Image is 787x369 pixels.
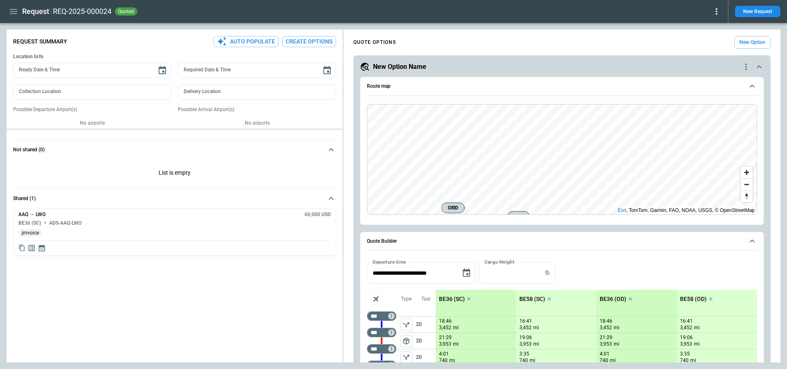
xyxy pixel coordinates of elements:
p: mi [530,357,535,364]
span: Aircraft selection [370,293,382,305]
span: Type of sector [400,335,412,347]
span: Display quote schedule [38,244,46,252]
p: mi [453,324,459,331]
h4: QUOTE OPTIONS [353,41,396,44]
p: 21:29 [600,335,612,341]
h2: REQ-2025-000024 [53,7,111,16]
div: Too short [367,328,396,337]
button: Shared (1) [13,189,336,208]
p: mi [533,341,539,348]
label: Departure time [373,258,406,265]
p: 3,953 [600,341,612,348]
p: mi [614,324,619,331]
p: Type [401,296,412,303]
p: Possible Departure Airport(s) [13,106,171,113]
button: Auto Populate [213,36,279,47]
p: 3:35 [519,351,529,357]
span: JFK [511,212,526,221]
p: 20 [416,317,436,333]
button: Route map [367,77,757,96]
p: 740 [680,357,689,364]
p: Taxi [421,296,430,303]
h6: Not shared (0) [13,147,45,153]
button: left aligned [400,319,412,331]
p: 4:01 [439,351,449,357]
p: 19:06 [519,335,532,341]
button: New Option Namequote-option-actions [360,62,764,72]
p: mi [694,324,700,331]
p: 16:41 [680,318,693,324]
p: 740 [600,357,608,364]
div: , TomTom, Garmin, FAO, NOAA, USGS, © OpenStreetMap [618,206,755,214]
p: 16:41 [519,318,532,324]
h6: Route map [367,84,391,89]
button: Not shared (0) [13,140,336,159]
h6: ADS-AAQ-LWO [49,221,82,226]
p: 3,452 [680,324,692,331]
button: Create Options [282,36,336,47]
span: quoted [116,9,136,14]
div: Too short [367,311,396,321]
p: lb [545,269,550,276]
span: Type of sector [400,351,412,363]
p: 3,953 [680,341,692,348]
p: 3,953 [439,341,451,348]
button: left aligned [400,351,412,363]
p: 18:46 [439,318,452,324]
span: Display detailed quote content [27,244,36,252]
p: BE58 (SC) [519,296,545,303]
div: quote-option-actions [741,62,751,72]
p: 740 [519,357,528,364]
p: BE58 (OD) [680,296,707,303]
button: New Request [735,6,780,17]
p: mi [449,357,455,364]
button: Reset bearing to north [741,190,753,202]
span: package_2 [402,337,410,345]
p: BE36 (SC) [439,296,465,303]
h5: New Option Name [373,62,426,71]
button: New Option [734,36,771,49]
p: No airports [178,120,336,127]
p: 3,452 [439,324,451,331]
p: 20 [416,349,436,365]
button: Zoom in [741,166,753,178]
div: Route map [367,104,757,215]
a: Esri [618,207,626,213]
p: 740 [439,357,448,364]
p: mi [690,357,696,364]
button: Quote Builder [367,232,757,251]
p: 18:46 [600,318,612,324]
p: Request Summary [13,38,67,45]
p: 3,953 [519,341,532,348]
p: 4:01 [600,351,610,357]
p: 3:35 [680,351,690,357]
span: ORD [445,204,461,212]
p: 20 [416,333,436,349]
p: mi [614,341,619,348]
h6: Location Info [13,54,336,60]
h6: 60,000 USD [305,212,331,217]
p: mi [453,341,459,348]
button: left aligned [400,335,412,347]
button: Choose date [154,62,171,79]
h6: AAQ → LWO [18,212,45,217]
p: mi [694,341,700,348]
div: Not shared (0) [13,208,336,256]
span: Type of sector [400,319,412,331]
h1: Request [22,7,49,16]
p: 21:29 [439,335,452,341]
span: Copy quote content [18,244,25,252]
p: List is empty [13,159,336,188]
label: Cargo Weight [484,258,514,265]
p: 19:06 [680,335,693,341]
p: 3,452 [600,324,612,331]
button: Choose date [319,62,335,79]
p: BE36 (OD) [600,296,626,303]
p: mi [533,324,539,331]
div: Too short [367,344,396,354]
span: jmvoice [18,230,42,236]
button: Zoom out [741,178,753,190]
p: Possible Arrival Airport(s) [178,106,336,113]
h6: Shared (1) [13,196,36,201]
p: 3,452 [519,324,532,331]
